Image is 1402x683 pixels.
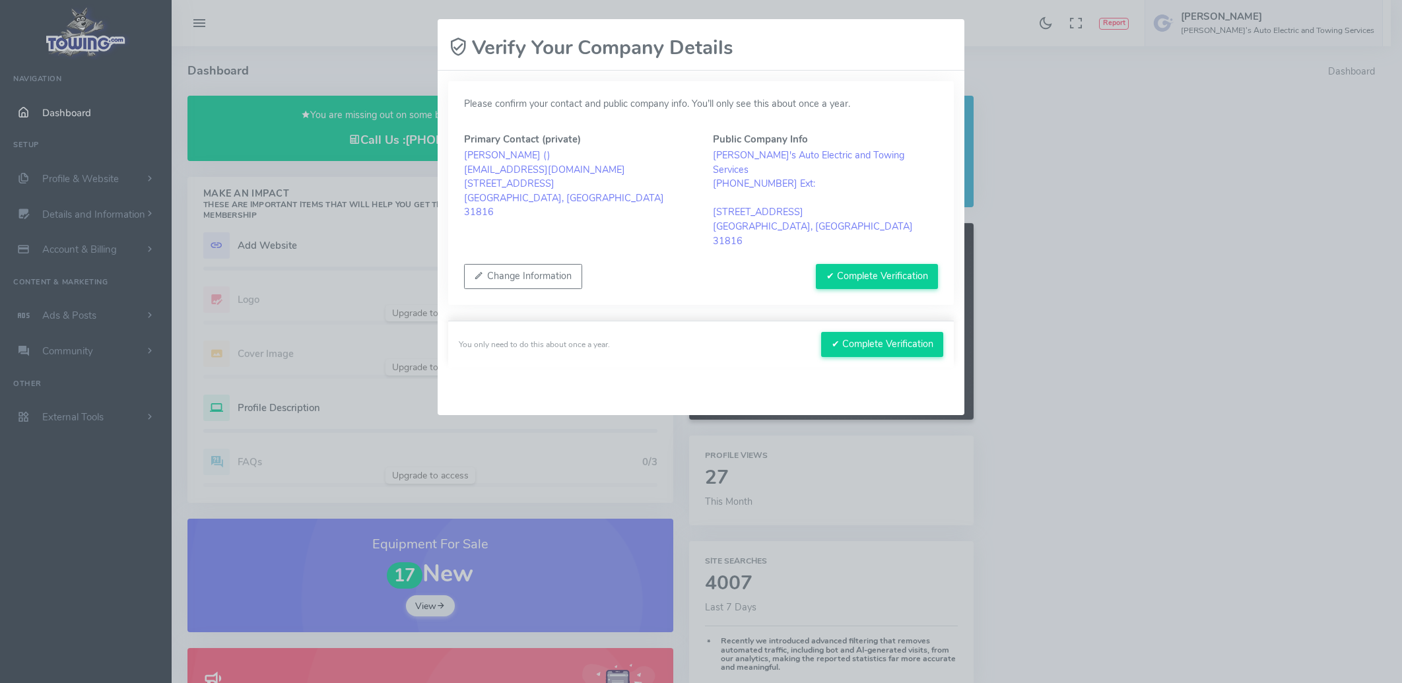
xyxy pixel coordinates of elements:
[464,264,582,289] button: Change Information
[448,36,733,59] h2: Verify Your Company Details
[464,134,689,145] h5: Primary Contact (private)
[464,148,689,220] blockquote: [PERSON_NAME] ( ) [EMAIL_ADDRESS][DOMAIN_NAME] [STREET_ADDRESS] [GEOGRAPHIC_DATA], [GEOGRAPHIC_DA...
[821,332,943,357] button: ✔ Complete Verification
[459,339,610,350] div: You only need to do this about once a year.
[464,97,938,112] p: Please confirm your contact and public company info. You’ll only see this about once a year.
[816,264,938,289] button: ✔ Complete Verification
[713,148,938,248] blockquote: [PERSON_NAME]'s Auto Electric and Towing Services [PHONE_NUMBER] Ext: [STREET_ADDRESS] [GEOGRAPHI...
[713,134,938,145] h5: Public Company Info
